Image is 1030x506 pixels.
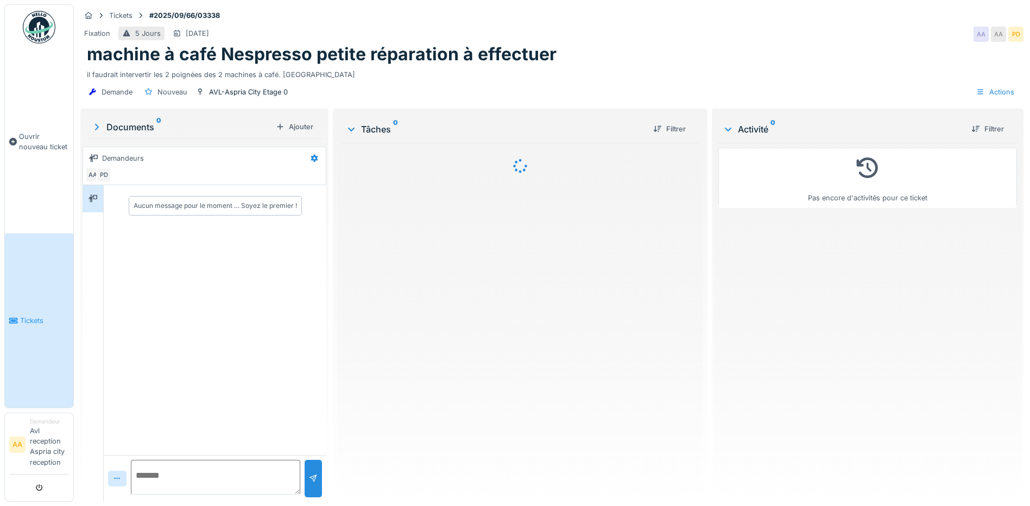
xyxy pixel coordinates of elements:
[9,418,69,475] a: AA DemandeurAvl reception Aspria city reception
[30,418,69,472] li: Avl reception Aspria city reception
[725,153,1010,203] div: Pas encore d'activités pour ce ticket
[5,233,73,407] a: Tickets
[156,121,161,134] sup: 0
[649,122,690,136] div: Filtrer
[19,131,69,152] span: Ouvrir nouveau ticket
[109,10,132,21] div: Tickets
[87,44,557,65] h1: machine à café Nespresso petite réparation à effectuer
[135,28,161,39] div: 5 Jours
[5,49,73,233] a: Ouvrir nouveau ticket
[346,123,644,136] div: Tâches
[85,167,100,182] div: AA
[770,123,775,136] sup: 0
[23,11,55,43] img: Badge_color-CXgf-gQk.svg
[967,122,1008,136] div: Filtrer
[974,27,989,42] div: AA
[393,123,398,136] sup: 0
[9,437,26,453] li: AA
[102,153,144,163] div: Demandeurs
[91,121,271,134] div: Documents
[30,418,69,426] div: Demandeur
[1008,27,1023,42] div: PD
[723,123,963,136] div: Activité
[186,28,209,39] div: [DATE]
[96,167,111,182] div: PD
[209,87,288,97] div: AVL-Aspria City Etage 0
[157,87,187,97] div: Nouveau
[271,119,318,134] div: Ajouter
[84,28,110,39] div: Fixation
[991,27,1006,42] div: AA
[134,201,297,211] div: Aucun message pour le moment … Soyez le premier !
[20,315,69,326] span: Tickets
[145,10,224,21] strong: #2025/09/66/03338
[971,84,1019,100] div: Actions
[87,65,1017,80] div: il faudrait intervertir les 2 poignées des 2 machines à café. [GEOGRAPHIC_DATA]
[102,87,132,97] div: Demande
